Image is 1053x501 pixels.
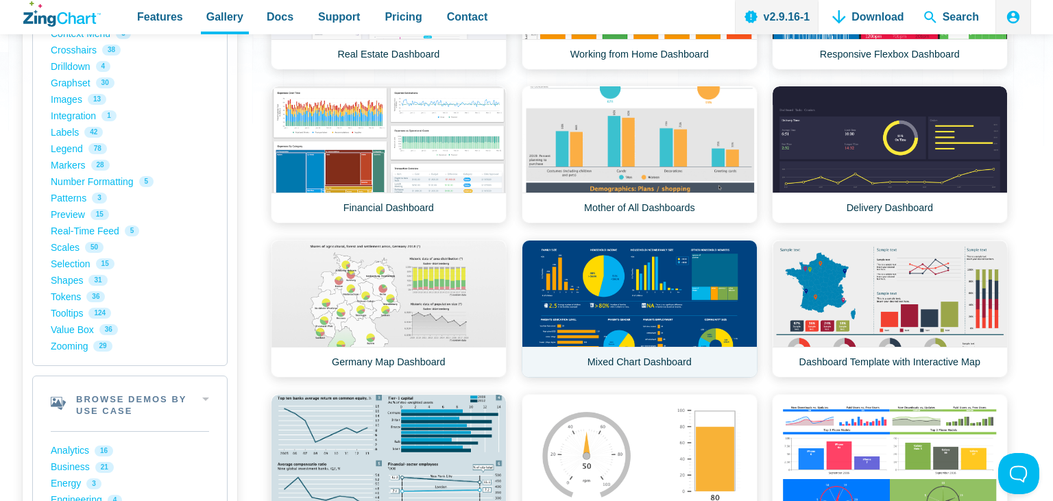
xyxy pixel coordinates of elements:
a: ZingChart Logo. Click to return to the homepage [23,1,101,27]
a: Financial Dashboard [271,86,507,223]
iframe: Toggle Customer Support [998,453,1039,494]
span: Pricing [385,8,422,26]
a: Mixed Chart Dashboard [522,240,758,378]
span: Gallery [206,8,243,26]
a: Mother of All Dashboards [522,86,758,223]
span: Docs [267,8,293,26]
a: Germany Map Dashboard [271,240,507,378]
span: Features [137,8,183,26]
h2: Browse Demos By Use Case [33,376,227,431]
span: Support [318,8,360,26]
a: Delivery Dashboard [772,86,1008,223]
span: Contact [447,8,488,26]
a: Dashboard Template with Interactive Map [772,240,1008,378]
